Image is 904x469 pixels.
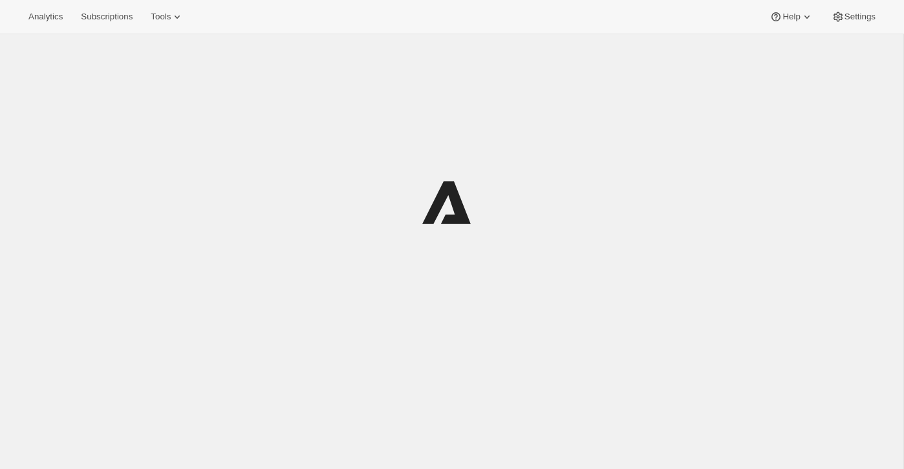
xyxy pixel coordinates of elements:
button: Help [762,8,821,26]
button: Settings [824,8,883,26]
span: Tools [151,12,171,22]
span: Help [782,12,800,22]
button: Subscriptions [73,8,140,26]
span: Analytics [28,12,63,22]
span: Subscriptions [81,12,133,22]
span: Settings [845,12,876,22]
button: Tools [143,8,191,26]
button: Analytics [21,8,70,26]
